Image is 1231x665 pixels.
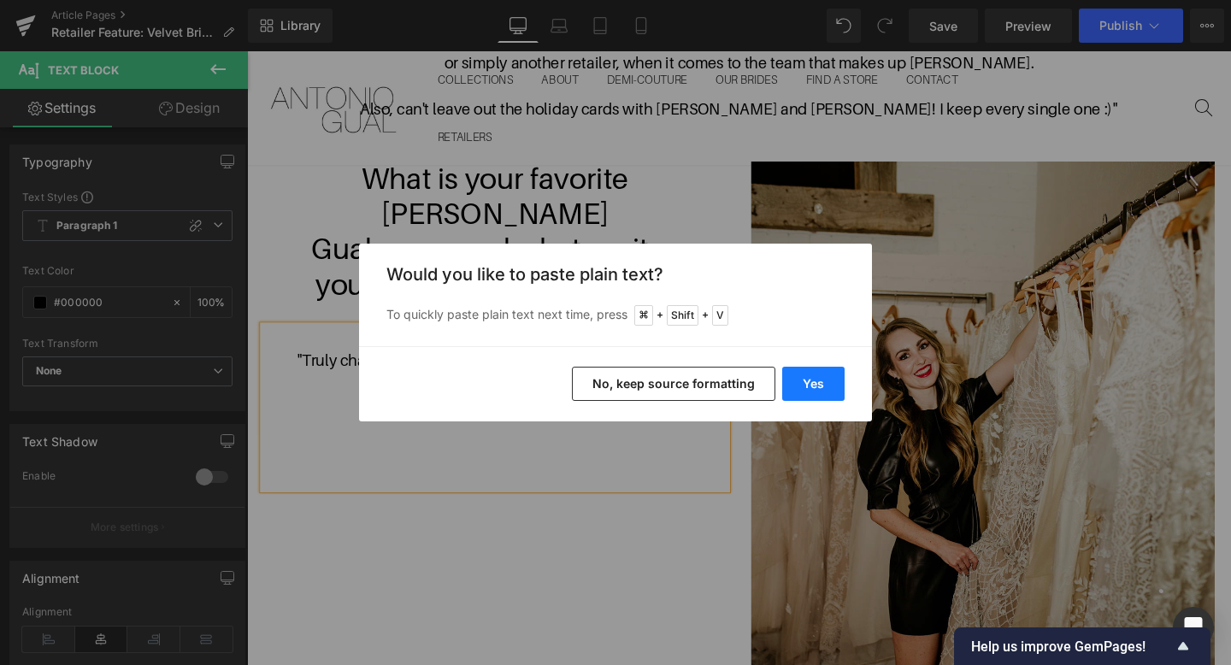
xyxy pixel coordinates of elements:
[17,190,504,227] h1: Gual gown and what excites
[910,51,916,70] span: "
[572,367,775,401] button: No, keep source formatting
[386,264,845,285] h3: Would you like to paste plain text?
[712,305,728,326] span: V
[17,313,504,362] p: "Truly changes all the time haha! Currently obsessed with [PERSON_NAME]!
[1173,607,1214,648] div: Open Intercom Messenger
[17,227,504,264] h1: you about new collections?
[971,639,1173,655] span: Help us improve GemPages!
[17,116,504,190] h1: What is your favorite [PERSON_NAME]
[657,307,663,324] span: +
[971,636,1193,656] button: Show survey - Help us improve GemPages!
[702,307,709,324] span: +
[386,305,845,326] p: To quickly paste plain text next time, press
[30,49,1004,74] p: Also, can't leave out the holiday cards with [PERSON_NAME] and [PERSON_NAME]! I keep every single...
[667,305,698,326] span: Shift
[782,367,845,401] button: Yes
